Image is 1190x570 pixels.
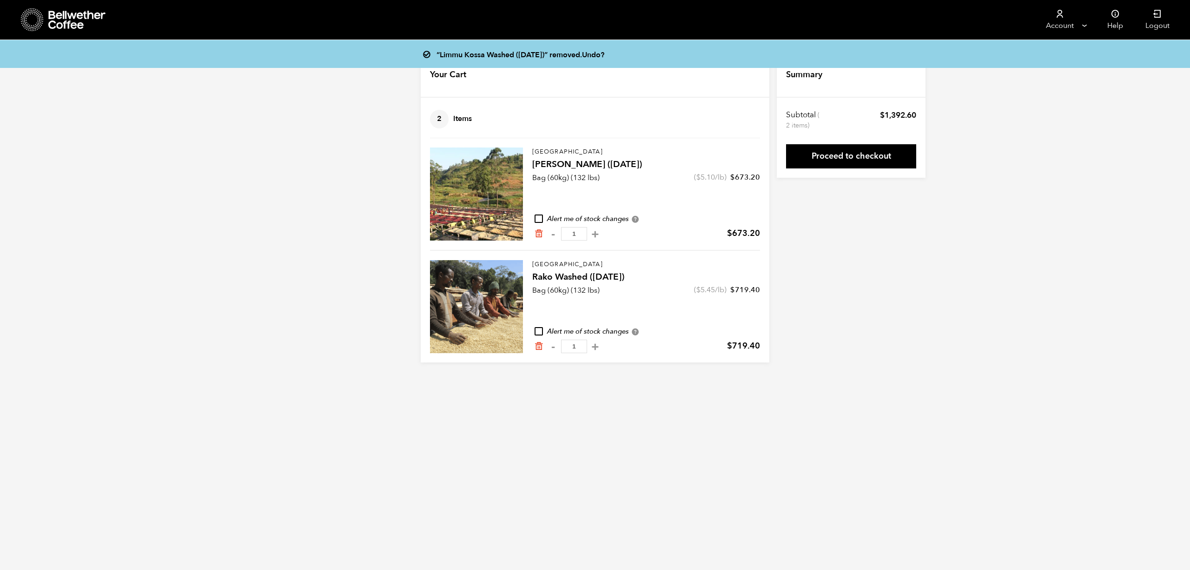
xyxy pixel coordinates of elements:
[532,158,760,171] h4: [PERSON_NAME] ([DATE])
[561,340,587,353] input: Qty
[730,285,760,295] bdi: 719.40
[547,342,559,351] button: -
[696,285,701,295] span: $
[430,110,472,128] h4: Items
[696,172,715,182] bdi: 5.10
[786,144,916,168] a: Proceed to checkout
[696,285,715,295] bdi: 5.45
[730,172,735,182] span: $
[532,327,760,337] div: Alert me of stock changes
[727,340,732,352] span: $
[727,228,760,239] bdi: 673.20
[430,69,466,81] h4: Your Cart
[532,172,600,183] p: Bag (60kg) (132 lbs)
[427,47,776,60] div: “Limmu Kossa Washed ([DATE])” removed.
[730,285,735,295] span: $
[532,285,600,296] p: Bag (60kg) (132 lbs)
[534,229,543,239] a: Remove from cart
[727,340,760,352] bdi: 719.40
[730,172,760,182] bdi: 673.20
[430,110,449,128] span: 2
[532,260,760,269] p: [GEOGRAPHIC_DATA]
[534,342,543,351] a: Remove from cart
[589,342,601,351] button: +
[532,214,760,224] div: Alert me of stock changes
[880,110,916,121] bdi: 1,392.60
[694,285,727,295] span: ( /lb)
[696,172,701,182] span: $
[561,227,587,241] input: Qty
[589,229,601,239] button: +
[547,229,559,239] button: -
[727,228,732,239] span: $
[694,172,727,182] span: ( /lb)
[880,110,885,121] span: $
[786,69,822,81] h4: Summary
[582,50,604,60] a: Undo?
[532,148,760,157] p: [GEOGRAPHIC_DATA]
[786,110,821,130] th: Subtotal
[532,271,760,284] h4: Rako Washed ([DATE])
